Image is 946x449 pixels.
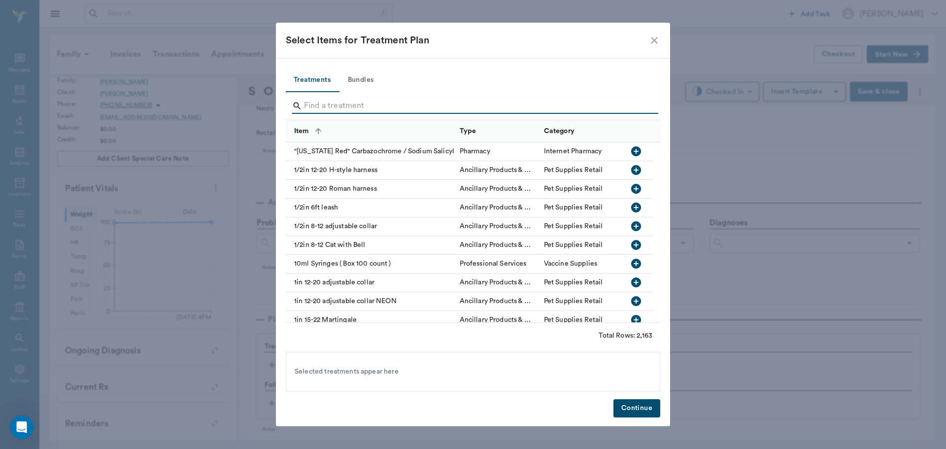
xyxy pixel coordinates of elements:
div: Pharmacy [460,146,490,156]
div: 1in 15-22 Martingale [286,311,455,330]
div: Ancillary Products & Services [460,296,534,306]
button: Continue [613,399,660,417]
div: Ancillary Products & Services [460,203,534,212]
button: Sort [577,124,591,138]
div: Ancillary Products & Services [460,277,534,287]
div: Item [286,120,455,142]
button: Sort [311,124,325,138]
div: Total Rows: 2,163 [599,331,652,341]
div: 1/2in 12-20 H-style harness [286,161,455,180]
div: 1/2in 8-12 Cat with Bell [286,236,455,255]
div: 10ml Syringes ( Box 100 count ) [286,255,455,274]
div: Vaccine Supplies [544,259,597,269]
button: Bundles [338,69,383,92]
div: 1/2in 12-20 Roman harness [286,180,455,199]
div: Pet Supplies Retail [544,184,603,194]
div: Type [455,120,539,142]
div: Category [544,117,574,145]
div: Ancillary Products & Services [460,315,534,325]
div: Pet Supplies Retail [544,221,603,231]
button: Treatments [286,69,338,92]
iframe: Intercom live chat [10,415,34,439]
div: Pet Supplies Retail [544,203,603,212]
div: Pet Supplies Retail [544,315,603,325]
div: Ancillary Products & Services [460,221,534,231]
div: Select Items for Treatment Plan [286,33,648,48]
div: Type [460,117,476,145]
div: Category [539,120,623,142]
button: close [648,35,660,46]
div: Pet Supplies Retail [544,240,603,250]
div: Ancillary Products & Services [460,184,534,194]
div: Pet Supplies Retail [544,277,603,287]
div: Ancillary Products & Services [460,240,534,250]
div: Ancillary Products & Services [460,165,534,175]
button: Sort [631,124,644,138]
div: "[US_STATE] Red" Carbazochrome / Sodium Salicylate (10mgml/250mg/ml) 100ml [286,142,455,161]
div: Item [294,117,309,145]
input: Find a treatment [304,98,643,114]
div: Internet Pharmacy [544,146,602,156]
div: 1in 12-20 adjustable collar [286,274,455,292]
div: 1/2in 6ft leash [286,199,455,217]
div: Pet Supplies Retail [544,296,603,306]
span: Selected treatments appear here [295,367,399,377]
button: Sort [478,124,492,138]
div: 1/2in 8-12 adjustable collar [286,217,455,236]
div: Search [292,98,658,116]
div: Professional Services [460,259,527,269]
div: Pet Supplies Retail [544,165,603,175]
div: 1in 12-20 adjustable collar NEON [286,292,455,311]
